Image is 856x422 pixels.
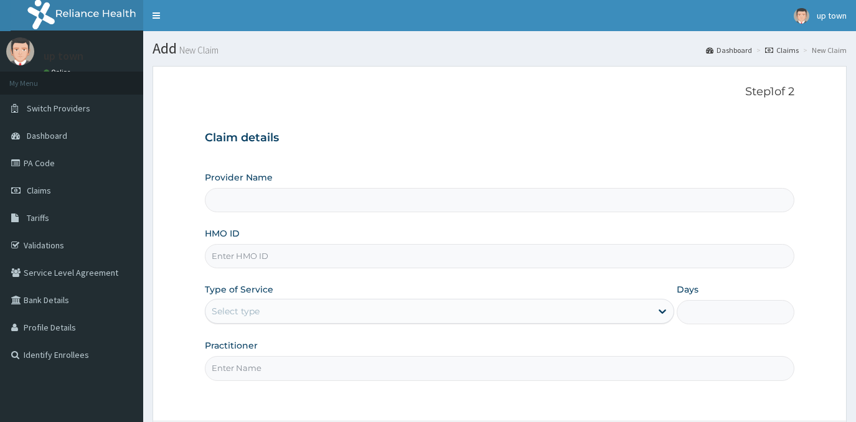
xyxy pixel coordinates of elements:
a: Online [44,68,73,77]
label: HMO ID [205,227,240,240]
input: Enter Name [205,356,794,380]
a: Claims [765,45,799,55]
img: User Image [794,8,809,24]
p: Step 1 of 2 [205,85,794,99]
span: Tariffs [27,212,49,223]
label: Practitioner [205,339,258,352]
img: User Image [6,37,34,65]
h1: Add [153,40,847,57]
span: Switch Providers [27,103,90,114]
label: Days [677,283,698,296]
input: Enter HMO ID [205,244,794,268]
li: New Claim [800,45,847,55]
div: Select type [212,305,260,317]
p: up town [44,50,83,62]
a: Dashboard [706,45,752,55]
small: New Claim [177,45,219,55]
h3: Claim details [205,131,794,145]
label: Provider Name [205,171,273,184]
span: up town [817,10,847,21]
span: Dashboard [27,130,67,141]
span: Claims [27,185,51,196]
label: Type of Service [205,283,273,296]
